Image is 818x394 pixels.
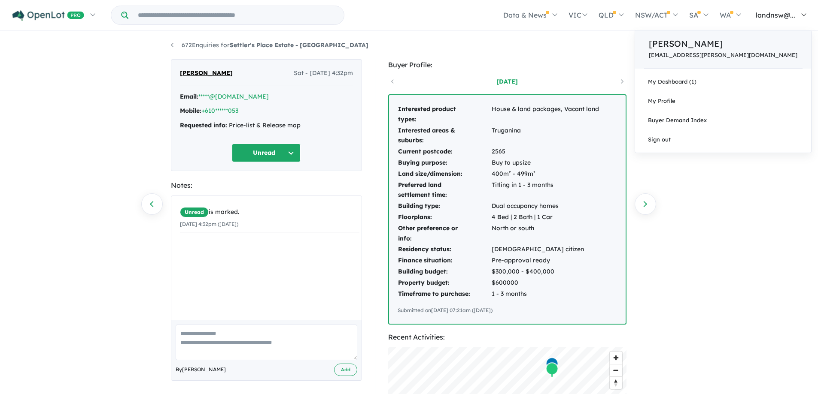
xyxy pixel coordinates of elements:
[398,146,491,157] td: Current postcode:
[398,168,491,180] td: Land size/dimension:
[180,207,359,217] div: is marked.
[180,221,238,227] small: [DATE] 4:32pm ([DATE])
[648,97,675,104] span: My Profile
[171,40,648,51] nav: breadcrumb
[180,68,233,78] span: [PERSON_NAME]
[180,121,227,129] strong: Requested info:
[294,68,353,78] span: Sat - [DATE] 4:32pm
[610,352,622,364] button: Zoom in
[491,277,599,289] td: $600000
[610,364,622,376] button: Zoom out
[12,10,84,21] img: Openlot PRO Logo White
[491,125,599,147] td: Truganina
[130,6,342,24] input: Try estate name, suburb, builder or developer
[398,125,491,147] td: Interested areas & suburbs:
[610,364,622,376] span: Zoom out
[398,289,491,300] td: Timeframe to purchase:
[491,212,599,223] td: 4 Bed | 2 Bath | 1 Car
[398,223,491,244] td: Other preference or info:
[635,111,811,130] a: Buyer Demand Index
[635,72,811,91] a: My Dashboard (1)
[180,107,201,114] strong: Mobile:
[171,180,362,191] div: Notes:
[635,130,811,149] a: Sign out
[491,168,599,180] td: 400m² - 499m²
[545,362,558,378] div: Map marker
[635,91,811,111] a: My Profile
[180,207,209,217] span: Unread
[398,266,491,277] td: Building budget:
[491,223,599,244] td: North or south
[471,77,544,86] a: [DATE]
[171,41,368,49] a: 672Enquiries forSettler's Place Estate - [GEOGRAPHIC_DATA]
[398,255,491,266] td: Finance situation:
[491,104,599,125] td: House & land packages, Vacant land
[398,157,491,168] td: Buying purpose:
[398,306,617,315] div: Submitted on [DATE] 07:21am ([DATE])
[232,144,301,162] button: Unread
[491,146,599,157] td: 2565
[545,357,558,373] div: Map marker
[491,201,599,212] td: Dual occupancy homes
[334,364,357,376] button: Add
[398,277,491,289] td: Property budget:
[756,11,795,19] span: landnsw@...
[491,266,599,277] td: $300,000 - $400,000
[649,37,797,50] a: [PERSON_NAME]
[398,180,491,201] td: Preferred land settlement time:
[230,41,368,49] strong: Settler's Place Estate - [GEOGRAPHIC_DATA]
[180,93,198,100] strong: Email:
[610,376,622,389] button: Reset bearing to north
[180,120,353,131] div: Price-list & Release map
[491,157,599,168] td: Buy to upsize
[398,104,491,125] td: Interested product types:
[176,365,226,374] span: By [PERSON_NAME]
[398,244,491,255] td: Residency status:
[649,52,797,58] a: [EMAIL_ADDRESS][PERSON_NAME][DOMAIN_NAME]
[398,212,491,223] td: Floorplans:
[491,289,599,300] td: 1 - 3 months
[491,255,599,266] td: Pre-approval ready
[491,180,599,201] td: Titling in 1 - 3 months
[388,59,626,71] div: Buyer Profile:
[398,201,491,212] td: Building type:
[491,244,599,255] td: [DEMOGRAPHIC_DATA] citizen
[388,331,626,343] div: Recent Activities:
